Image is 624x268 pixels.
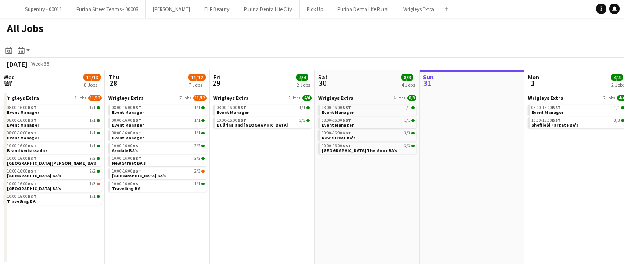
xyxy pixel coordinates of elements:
a: 10:00-16:00BST1/1Brand Ambassador [7,143,100,153]
span: Glasgow Buchanan Street BA's [7,160,96,166]
span: BST [133,105,141,110]
span: New Street BA's [322,135,355,141]
span: 11/13 [83,74,101,81]
span: 3/3 [97,157,100,160]
span: Mon [528,73,539,81]
span: 28 [107,78,119,88]
span: 1 [527,78,539,88]
span: 1/1 [299,106,305,110]
span: New Street BA's [112,160,146,166]
span: 10:00-16:00 [112,182,141,186]
a: 08:00-16:00BST1/1Event Manager [112,130,205,140]
span: 1/3 [97,183,100,185]
span: 10:00-16:00 [7,169,36,173]
a: 10:00-16:00BST1/1Travelling BA [7,194,100,204]
span: 10:00-16:00 [112,144,141,148]
a: 10:00-16:00BST3/3[GEOGRAPHIC_DATA] The Moor BA's [322,143,415,153]
span: 1/1 [90,118,96,123]
span: 08:00-16:00 [217,106,246,110]
button: ELF Beauty [197,0,237,18]
button: Superdry - 00011 [18,0,69,18]
span: 10:00-16:00 [217,118,246,123]
span: 10:00-16:00 [112,156,141,161]
span: Event Manager [112,122,144,128]
span: 1/1 [201,119,205,122]
span: 1/1 [201,132,205,134]
span: Event Manager [531,109,563,115]
span: 10:00-16:00 [7,144,36,148]
span: 2/2 [97,170,100,173]
span: BST [342,143,351,148]
span: Event Manager [322,122,354,128]
span: 2 Jobs [603,95,615,101]
span: 1/3 [90,182,96,186]
div: Wrigleys Extra7 Jobs11/1208:00-16:00BST1/1Event Manager08:00-16:00BST1/1Event Manager08:00-16:00B... [108,95,207,194]
span: 2/2 [90,169,96,173]
span: 3/3 [194,156,201,161]
span: BST [28,143,36,148]
span: 4/4 [611,74,623,81]
span: BST [28,181,36,187]
span: Wrigleys Extra [213,95,249,101]
button: Purina Street Teams - 00008 [69,0,146,18]
span: 08:00-16:00 [322,106,351,110]
div: Wrigleys Extra2 Jobs4/408:00-16:00BST1/1Event Manager10:00-16:00BST3/3Bullring and [GEOGRAPHIC_DATA] [213,95,312,130]
span: 1/1 [90,144,96,148]
span: 2/2 [201,145,205,147]
span: 3/3 [404,144,410,148]
span: Event Manager [112,109,144,115]
span: 27 [2,78,15,88]
div: 4 Jobs [402,81,415,88]
span: 1/1 [201,106,205,109]
span: Wrigleys Extra [528,95,563,101]
span: 1/1 [97,106,100,109]
span: Nottingham Victoria Centre BA's [112,173,166,179]
div: 7 Jobs [189,81,205,88]
span: 08:00-16:00 [7,118,36,123]
span: 08:00-16:00 [7,106,36,110]
a: 10:00-16:00BST1/3[GEOGRAPHIC_DATA] BA's [7,181,100,191]
span: Event Manager [7,109,39,115]
span: 10:00-16:00 [7,182,36,186]
span: BST [552,117,561,123]
span: Bullring and Grand Central [217,122,288,128]
span: BST [133,117,141,123]
span: 1/1 [411,119,415,122]
span: 1/1 [404,106,410,110]
a: Wrigleys Extra8 Jobs11/13 [4,95,102,101]
span: 4/4 [296,74,308,81]
span: BST [342,117,351,123]
span: 1/1 [411,106,415,109]
span: 31 [422,78,434,88]
span: 3/3 [404,131,410,135]
a: 08:00-16:00BST1/1Event Manager [7,105,100,115]
span: 1/1 [614,106,620,110]
span: 4/4 [302,95,312,101]
a: 10:00-16:00BST3/3[GEOGRAPHIC_DATA][PERSON_NAME] BA's [7,155,100,166]
button: Purina Denta Life Rural [330,0,396,18]
div: Wrigleys Extra4 Jobs8/808:00-16:00BST1/1Event Manager08:00-16:00BST1/1Event Manager10:00-16:00BST... [318,95,416,155]
span: Wrigleys Extra [318,95,354,101]
span: 8/8 [407,95,416,101]
span: 1/1 [194,118,201,123]
button: Wrigleys Extra [396,0,441,18]
span: 11/13 [88,95,102,101]
span: 1/1 [97,195,100,198]
span: Event Manager [7,122,39,128]
span: Sat [318,73,328,81]
a: 08:00-16:00BST1/1Event Manager [112,105,205,115]
span: 1/1 [306,106,310,109]
span: 3/3 [614,118,620,123]
span: Travelling BA [112,186,140,191]
span: BST [133,181,141,187]
span: BST [552,105,561,110]
span: 10:00-16:00 [322,144,351,148]
a: 10:00-16:00BST2/3[GEOGRAPHIC_DATA] BA's [112,168,205,178]
span: 1/1 [90,131,96,135]
span: BST [133,155,141,161]
span: Event Manager [322,109,354,115]
span: 8 Jobs [75,95,86,101]
button: Pick Up [300,0,330,18]
span: 1/1 [97,132,100,134]
span: 30 [317,78,328,88]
